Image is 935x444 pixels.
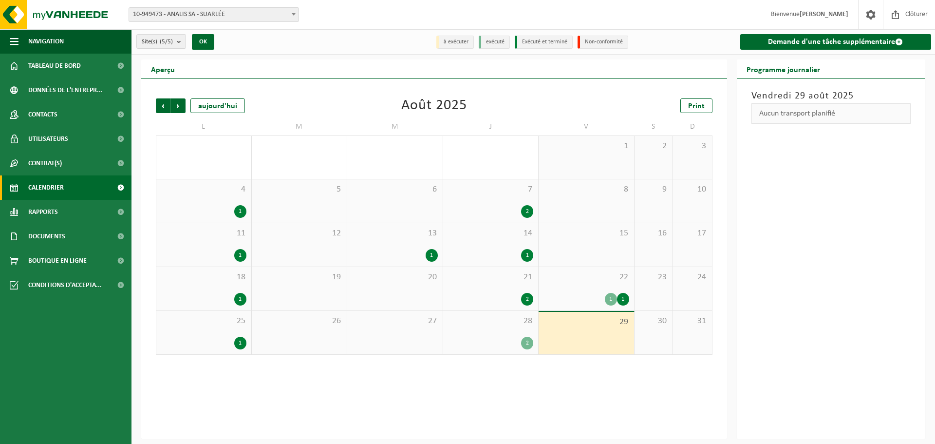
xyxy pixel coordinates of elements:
[539,118,635,135] td: V
[129,7,299,22] span: 10-949473 - ANALIS SA - SUARLÉE
[543,184,629,195] span: 8
[28,151,62,175] span: Contrat(s)
[680,98,712,113] a: Print
[257,184,342,195] span: 5
[688,102,705,110] span: Print
[543,228,629,239] span: 15
[578,36,628,49] li: Non-conformité
[257,272,342,283] span: 19
[234,249,246,262] div: 1
[28,249,87,273] span: Boutique en ligne
[521,249,533,262] div: 1
[751,103,911,124] div: Aucun transport planifié
[28,102,57,127] span: Contacts
[161,316,246,327] span: 25
[426,249,438,262] div: 1
[443,118,539,135] td: J
[234,205,246,218] div: 1
[141,59,185,78] h2: Aperçu
[678,316,707,327] span: 31
[352,184,438,195] span: 6
[252,118,348,135] td: M
[605,293,617,306] div: 1
[737,59,830,78] h2: Programme journalier
[639,316,668,327] span: 30
[673,118,712,135] td: D
[28,54,81,78] span: Tableau de bord
[28,29,64,54] span: Navigation
[678,141,707,152] span: 3
[448,228,534,239] span: 14
[678,184,707,195] span: 10
[448,184,534,195] span: 7
[678,228,707,239] span: 17
[129,8,299,21] span: 10-949473 - ANALIS SA - SUARLÉE
[543,317,629,328] span: 29
[678,272,707,283] span: 24
[160,39,173,45] count: (5/5)
[28,127,68,151] span: Utilisateurs
[190,98,245,113] div: aujourd'hui
[448,316,534,327] span: 28
[448,272,534,283] span: 21
[156,118,252,135] td: L
[257,316,342,327] span: 26
[800,11,848,18] strong: [PERSON_NAME]
[352,228,438,239] span: 13
[28,78,103,102] span: Données de l'entrepr...
[192,34,214,50] button: OK
[234,337,246,349] div: 1
[521,293,533,306] div: 2
[352,316,438,327] span: 27
[28,175,64,200] span: Calendrier
[234,293,246,306] div: 1
[161,272,246,283] span: 18
[401,98,467,113] div: Août 2025
[639,272,668,283] span: 23
[635,118,673,135] td: S
[751,89,911,103] h3: Vendredi 29 août 2025
[28,200,58,224] span: Rapports
[136,34,186,49] button: Site(s)(5/5)
[515,36,573,49] li: Exécuté et terminé
[161,184,246,195] span: 4
[521,337,533,349] div: 2
[740,34,932,50] a: Demande d'une tâche supplémentaire
[543,272,629,283] span: 22
[639,228,668,239] span: 16
[639,141,668,152] span: 2
[156,98,170,113] span: Précédent
[142,35,173,49] span: Site(s)
[352,272,438,283] span: 20
[479,36,510,49] li: exécuté
[28,273,102,297] span: Conditions d'accepta...
[161,228,246,239] span: 11
[521,205,533,218] div: 2
[543,141,629,152] span: 1
[257,228,342,239] span: 12
[347,118,443,135] td: M
[617,293,629,306] div: 1
[171,98,186,113] span: Suivant
[28,224,65,249] span: Documents
[639,184,668,195] span: 9
[436,36,474,49] li: à exécuter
